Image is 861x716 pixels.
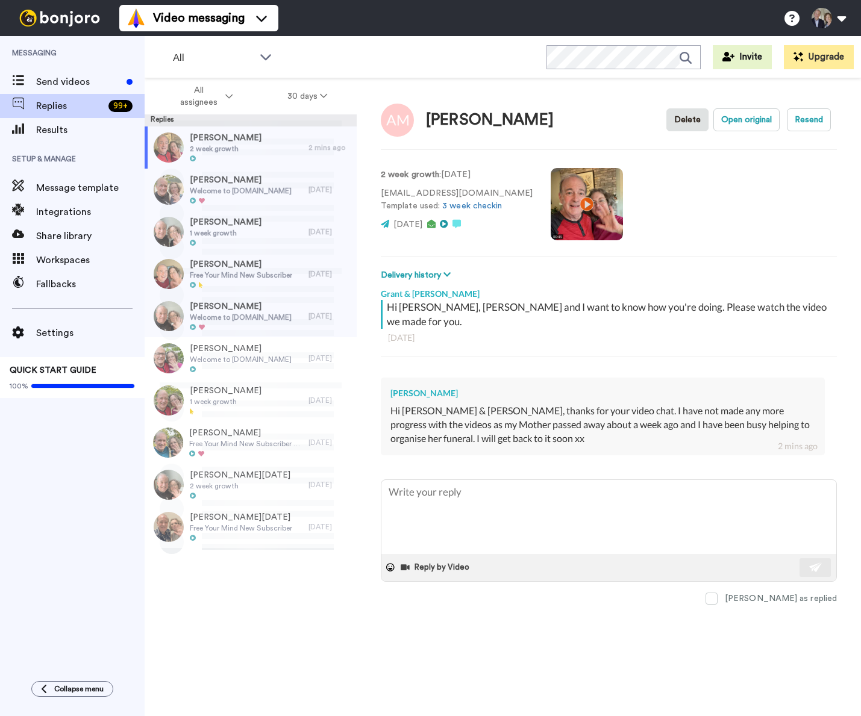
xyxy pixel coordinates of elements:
span: All [173,51,254,65]
span: Welcome to [DOMAIN_NAME] [190,355,292,364]
a: 3 week checkin [442,202,502,210]
button: Delete [666,108,709,131]
span: Welcome to [DOMAIN_NAME] [190,313,292,322]
span: [PERSON_NAME] [190,343,292,355]
span: QUICK START GUIDE [10,366,96,375]
div: [DATE] [308,353,351,363]
button: Open original [713,108,780,131]
p: : [DATE] [381,169,533,181]
div: 2 mins ago [778,440,818,452]
a: [PERSON_NAME]2 week growth2 mins ago [145,126,357,169]
div: Hi [PERSON_NAME], [PERSON_NAME] and I want to know how you're doing. Please watch the video we ma... [387,300,834,329]
img: 0c50a3f4-888b-4e91-bd41-c6d7debd1e28-thumb.jpg [154,301,184,331]
span: 1 week growth [190,397,261,406]
span: [PERSON_NAME] [190,300,292,313]
button: Collapse menu [31,681,113,697]
img: send-white.svg [809,562,822,572]
span: [PERSON_NAME] [190,174,292,186]
button: Invite [713,45,772,69]
div: [DATE] [308,438,351,447]
span: [PERSON_NAME] [190,258,292,270]
div: [DATE] [308,269,351,279]
a: [PERSON_NAME]Welcome to [DOMAIN_NAME][DATE] [145,295,357,337]
div: [DATE] [308,185,351,195]
a: [PERSON_NAME]1 week growth[DATE] [145,211,357,253]
button: Resend [787,108,831,131]
img: bb6a3883-fa3c-440e-aa77-f3ebf58ce9c8-thumb.jpg [154,132,184,163]
img: 11acb9e6-415f-4e6b-a9d2-b2776f755deb-thumb.jpg [154,217,184,247]
span: Replies [36,99,104,113]
div: [DATE] [388,332,830,344]
button: 30 days [260,86,355,107]
div: [DATE] [308,311,351,321]
img: Image of Andrea Marr [381,104,414,137]
a: [PERSON_NAME]Welcome to [DOMAIN_NAME][DATE] [145,169,357,211]
span: Video messaging [153,10,245,26]
img: cb74e0b3-9a19-42c1-a171-9ef6f5b96cda-thumb.jpg [154,259,184,289]
span: 2 week growth [190,144,261,154]
span: Fallbacks [36,277,145,291]
span: Free Your Mind New Subscriber [190,270,292,280]
p: [EMAIL_ADDRESS][DOMAIN_NAME] Template used: [381,187,533,213]
a: [PERSON_NAME]Free Your Mind New Subscriber[DATE] [145,253,357,295]
div: [DATE] [308,480,351,490]
img: 9b142ffa-77d8-4635-917f-fd5792ac2218-thumb.jpg [154,470,184,500]
a: [PERSON_NAME]Welcome to [DOMAIN_NAME][DATE] [145,337,357,379]
img: 7dee9b73-e32c-4ee4-a35a-cd25ffd18f9d-thumb.jpg [153,428,183,458]
span: Settings [36,326,145,340]
span: Integrations [36,205,145,219]
span: Free Your Mind New Subscriber Growth [189,439,302,449]
span: [PERSON_NAME] [189,427,302,439]
div: [DATE] [308,522,351,532]
span: Results [36,123,145,137]
span: Send videos [36,75,122,89]
div: Grant & [PERSON_NAME] [381,282,837,300]
div: 99 + [108,100,133,112]
button: Upgrade [784,45,854,69]
img: cbc30ce3-2754-4981-b2fe-469035c81008-thumb.jpg [154,175,184,205]
img: 88542f1b-58ce-406c-8add-5636733e7c54-thumb.jpg [154,343,184,373]
div: [DATE] [308,396,351,405]
span: [PERSON_NAME][DATE] [190,511,292,523]
div: Hi [PERSON_NAME] & [PERSON_NAME], thanks for your video chat. I have not made any more progress w... [390,404,815,446]
span: Collapse menu [54,684,104,694]
span: [PERSON_NAME][DATE] [190,469,290,481]
span: 1 week growth [190,228,261,238]
div: [PERSON_NAME] as replied [725,593,837,605]
img: vm-color.svg [127,8,146,28]
img: 993fecc0-8ef1-469e-8951-3f29546a9450-thumb.jpg [154,385,184,416]
div: [PERSON_NAME] [390,387,815,399]
span: All assignees [174,84,223,108]
span: 100% [10,381,28,391]
div: 2 mins ago [308,143,351,152]
span: Free Your Mind New Subscriber [190,523,292,533]
span: 2 week growth [190,481,290,491]
span: [PERSON_NAME] [190,216,261,228]
div: [PERSON_NAME] [426,111,554,129]
span: Share library [36,229,145,243]
a: [PERSON_NAME][DATE]Free Your Mind New Subscriber[DATE] [145,506,357,548]
button: Reply by Video [399,558,473,576]
strong: 2 week growth [381,170,439,179]
img: bj-logo-header-white.svg [14,10,105,26]
a: [PERSON_NAME][DATE]2 week growth[DATE] [145,464,357,506]
button: Delivery history [381,269,454,282]
a: [PERSON_NAME]Free Your Mind New Subscriber Growth[DATE] [145,422,357,464]
span: Workspaces [36,253,145,267]
button: All assignees [147,79,260,113]
span: [PERSON_NAME] [190,132,261,144]
span: [PERSON_NAME] [190,385,261,397]
span: [DATE] [393,220,422,229]
a: [PERSON_NAME]1 week growth[DATE] [145,379,357,422]
div: [DATE] [308,227,351,237]
span: Welcome to [DOMAIN_NAME] [190,186,292,196]
div: Replies [145,114,357,126]
span: Message template [36,181,145,195]
img: ba9b0059-15f4-4151-ae0f-24327f968701-thumb.jpg [154,512,184,542]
